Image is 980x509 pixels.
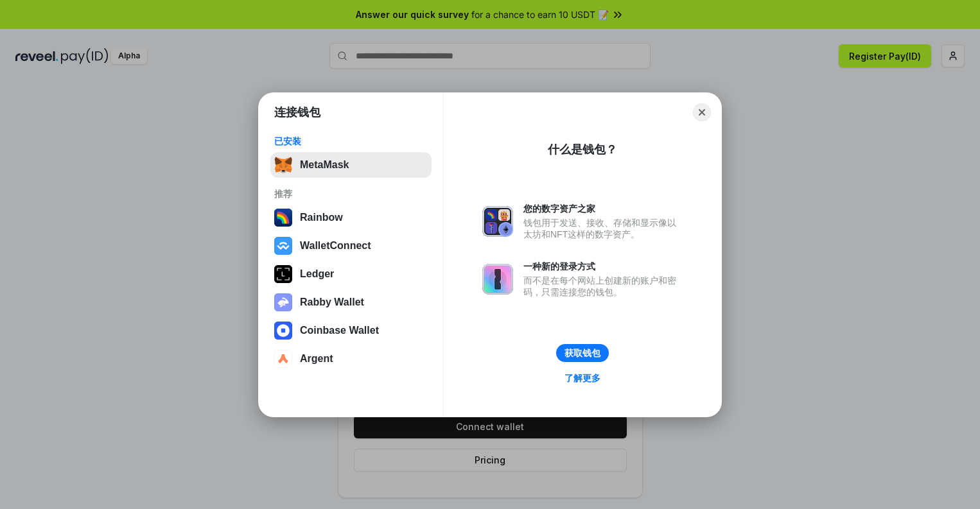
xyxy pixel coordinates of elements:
button: Argent [270,346,432,372]
h1: 连接钱包 [274,105,320,120]
div: 而不是在每个网站上创建新的账户和密码，只需连接您的钱包。 [523,275,683,298]
img: svg+xml,%3Csvg%20width%3D%2228%22%20height%3D%2228%22%20viewBox%3D%220%200%2028%2028%22%20fill%3D... [274,350,292,368]
button: MetaMask [270,152,432,178]
a: 了解更多 [557,370,608,386]
button: WalletConnect [270,233,432,259]
img: svg+xml,%3Csvg%20width%3D%22120%22%20height%3D%22120%22%20viewBox%3D%220%200%20120%20120%22%20fil... [274,209,292,227]
div: 钱包用于发送、接收、存储和显示像以太坊和NFT这样的数字资产。 [523,217,683,240]
div: 推荐 [274,188,428,200]
div: Rainbow [300,212,343,223]
div: WalletConnect [300,240,371,252]
div: 了解更多 [564,372,600,384]
div: Argent [300,353,333,365]
button: Rainbow [270,205,432,230]
button: Coinbase Wallet [270,318,432,343]
div: 已安装 [274,135,428,147]
img: svg+xml,%3Csvg%20xmlns%3D%22http%3A%2F%2Fwww.w3.org%2F2000%2Fsvg%22%20fill%3D%22none%22%20viewBox... [482,206,513,237]
div: Rabby Wallet [300,297,364,308]
button: 获取钱包 [556,344,609,362]
div: MetaMask [300,159,349,171]
div: 获取钱包 [564,347,600,359]
img: svg+xml,%3Csvg%20width%3D%2228%22%20height%3D%2228%22%20viewBox%3D%220%200%2028%2028%22%20fill%3D... [274,322,292,340]
div: 一种新的登录方式 [523,261,683,272]
img: svg+xml,%3Csvg%20width%3D%2228%22%20height%3D%2228%22%20viewBox%3D%220%200%2028%2028%22%20fill%3D... [274,237,292,255]
div: Coinbase Wallet [300,325,379,336]
img: svg+xml,%3Csvg%20xmlns%3D%22http%3A%2F%2Fwww.w3.org%2F2000%2Fsvg%22%20fill%3D%22none%22%20viewBox... [274,293,292,311]
button: Rabby Wallet [270,289,432,315]
div: 什么是钱包？ [548,142,617,157]
button: Close [693,103,711,121]
div: 您的数字资产之家 [523,203,683,214]
button: Ledger [270,261,432,287]
img: svg+xml,%3Csvg%20xmlns%3D%22http%3A%2F%2Fwww.w3.org%2F2000%2Fsvg%22%20width%3D%2228%22%20height%3... [274,265,292,283]
div: Ledger [300,268,334,280]
img: svg+xml,%3Csvg%20fill%3D%22none%22%20height%3D%2233%22%20viewBox%3D%220%200%2035%2033%22%20width%... [274,156,292,174]
img: svg+xml,%3Csvg%20xmlns%3D%22http%3A%2F%2Fwww.w3.org%2F2000%2Fsvg%22%20fill%3D%22none%22%20viewBox... [482,264,513,295]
